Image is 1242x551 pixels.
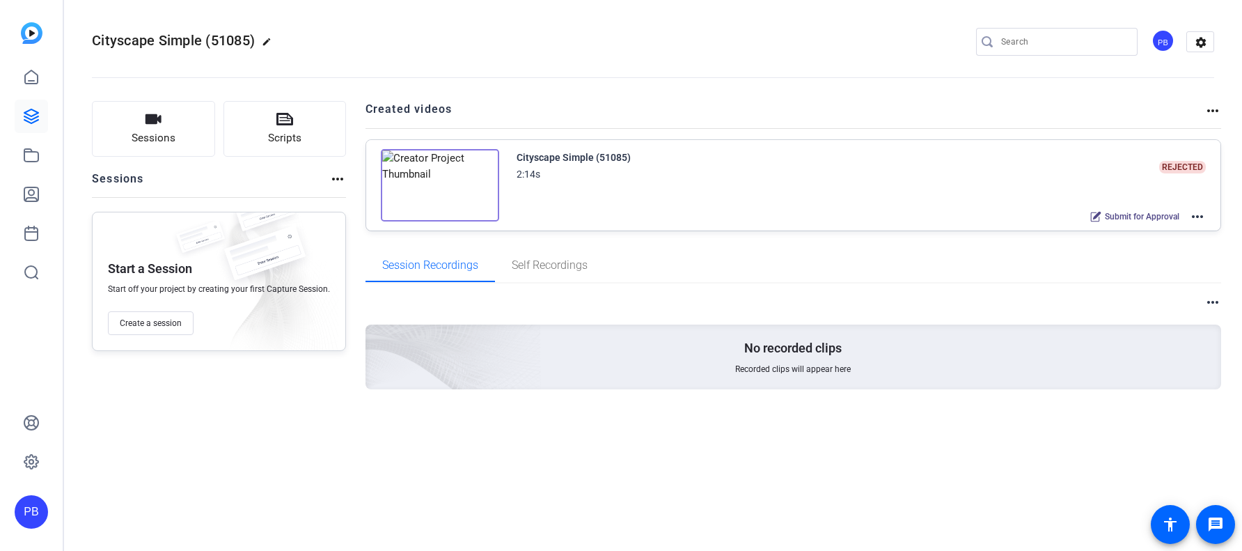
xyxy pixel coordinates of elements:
mat-icon: more_horiz [1204,102,1221,119]
ngx-avatar: Peter Bradt [1151,29,1176,54]
mat-icon: more_horiz [1204,294,1221,311]
h2: Sessions [92,171,144,197]
div: PB [15,495,48,529]
mat-icon: message [1207,516,1224,533]
span: Submit for Approval [1105,211,1179,222]
div: PB [1151,29,1174,52]
img: embarkstudio-empty-session.png [210,187,542,490]
div: REJECTED [1159,161,1206,173]
span: Sessions [132,130,175,146]
button: Sessions [92,101,215,157]
img: Creator Project Thumbnail [381,149,499,222]
button: Create a session [108,311,194,335]
mat-icon: edit [262,37,278,54]
button: Scripts [223,101,347,157]
mat-icon: settings [1187,32,1215,53]
span: Create a session [120,318,182,329]
h2: Created videos [365,101,1205,128]
p: No recorded clips [744,340,842,357]
div: 2:14s [517,166,540,183]
span: Scripts [268,130,301,146]
span: Session Recordings [382,260,478,271]
mat-icon: more_horiz [1189,208,1206,225]
img: fake-session.png [212,226,317,295]
mat-icon: accessibility [1162,516,1179,533]
mat-icon: more_horiz [329,171,346,187]
img: blue-gradient.svg [21,22,42,44]
span: Recorded clips will appear here [735,364,851,375]
p: Start a Session [108,261,192,277]
img: fake-session.png [226,192,303,242]
img: embarkstudio-empty-session.png [203,208,338,357]
span: Cityscape Simple (51085) [92,32,255,49]
span: Start off your project by creating your first Capture Session. [108,284,330,295]
div: Cityscape Simple (51085) [517,149,631,166]
img: fake-session.png [169,221,232,262]
input: Search [1001,33,1126,50]
span: Self Recordings [512,260,588,271]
